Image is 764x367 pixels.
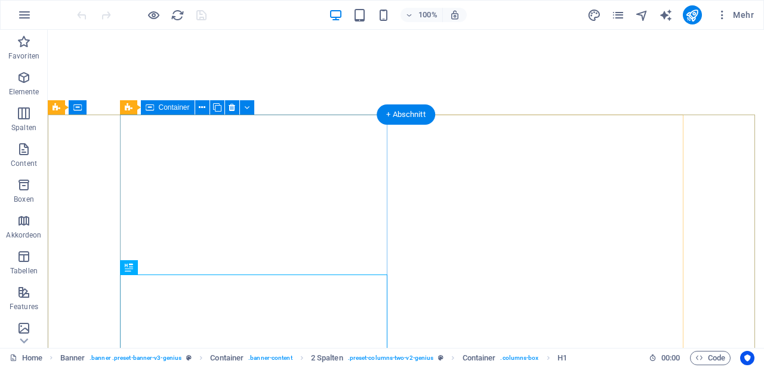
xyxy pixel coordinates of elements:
i: Bei Größenänderung Zoomstufe automatisch an das gewählte Gerät anpassen. [449,10,460,20]
span: . banner-content [248,351,292,365]
button: Mehr [711,5,759,24]
i: AI Writer [659,8,673,22]
i: Seite neu laden [171,8,184,22]
p: Features [10,302,38,312]
h6: 100% [418,8,438,22]
p: Favoriten [8,51,39,61]
p: Tabellen [10,266,38,276]
i: Design (Strg+Alt+Y) [587,8,601,22]
p: Akkordeon [6,230,41,240]
i: Navigator [635,8,649,22]
p: Spalten [11,123,36,132]
p: Boxen [14,195,34,204]
button: pages [611,8,626,22]
span: 00 00 [661,351,680,365]
button: navigator [635,8,649,22]
span: Klick zum Auswählen. Doppelklick zum Bearbeiten [311,351,343,365]
button: reload [170,8,184,22]
nav: breadcrumb [60,351,567,365]
span: Klick zum Auswählen. Doppelklick zum Bearbeiten [557,351,567,365]
span: Mehr [716,9,754,21]
span: Klick zum Auswählen. Doppelklick zum Bearbeiten [463,351,496,365]
button: publish [683,5,702,24]
a: Klick, um Auswahl aufzuheben. Doppelklick öffnet Seitenverwaltung [10,351,42,365]
span: Klick zum Auswählen. Doppelklick zum Bearbeiten [210,351,244,365]
i: Dieses Element ist ein anpassbares Preset [186,354,192,361]
button: Klicke hier, um den Vorschau-Modus zu verlassen [146,8,161,22]
button: Usercentrics [740,351,754,365]
button: 100% [401,8,443,22]
span: . columns-box [500,351,538,365]
button: text_generator [659,8,673,22]
h6: Session-Zeit [649,351,680,365]
span: : [670,353,671,362]
button: design [587,8,602,22]
p: Elemente [9,87,39,97]
span: . banner .preset-banner-v3-genius [90,351,181,365]
span: . preset-columns-two-v2-genius [348,351,434,365]
span: Code [695,351,725,365]
button: Code [690,351,731,365]
span: Klick zum Auswählen. Doppelklick zum Bearbeiten [60,351,85,365]
i: Dieses Element ist ein anpassbares Preset [438,354,443,361]
span: Container [159,104,190,111]
i: Veröffentlichen [685,8,699,22]
i: Seiten (Strg+Alt+S) [611,8,625,22]
p: Content [11,159,37,168]
div: + Abschnitt [377,104,435,125]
